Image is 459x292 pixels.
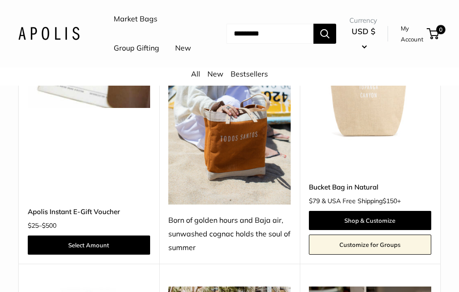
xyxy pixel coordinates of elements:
[191,69,200,78] a: All
[168,214,291,255] div: Born of golden hours and Baja air, sunwashed cognac holds the soul of summer
[231,69,268,78] a: Bestsellers
[227,24,313,44] input: Search...
[114,41,159,55] a: Group Gifting
[383,197,397,205] span: $150
[18,27,80,40] img: Apolis
[309,197,320,205] span: $79
[322,198,401,204] span: & USA Free Shipping +
[28,236,150,255] a: Select Amount
[42,221,56,230] span: $500
[114,12,157,26] a: Market Bags
[28,221,39,230] span: $25
[168,19,291,205] img: Born of golden hours and Baja air, sunwashed cognac holds the soul of summer
[309,182,431,192] a: Bucket Bag in Natural
[428,28,439,39] a: 0
[175,41,191,55] a: New
[349,14,377,27] span: Currency
[313,24,336,44] button: Search
[309,211,431,230] a: Shop & Customize
[349,24,377,53] button: USD $
[207,69,223,78] a: New
[401,23,424,45] a: My Account
[352,26,375,36] span: USD $
[309,235,431,255] a: Customize for Groups
[436,25,445,34] span: 0
[28,206,150,217] a: Apolis Instant E-Gift Voucher
[28,222,56,229] span: –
